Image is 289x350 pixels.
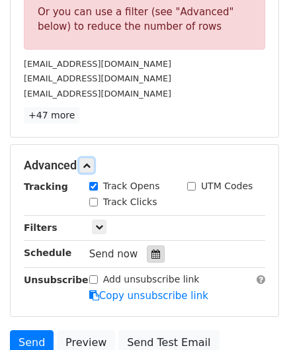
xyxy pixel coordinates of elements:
[38,5,251,34] div: Or you can use a filter (see "Advanced" below) to reduce the number of rows
[89,290,208,302] a: Copy unsubscribe link
[103,195,157,209] label: Track Clicks
[201,179,253,193] label: UTM Codes
[24,107,79,124] a: +47 more
[24,89,171,99] small: [EMAIL_ADDRESS][DOMAIN_NAME]
[24,181,68,192] strong: Tracking
[24,275,89,285] strong: Unsubscribe
[24,158,265,173] h5: Advanced
[103,179,160,193] label: Track Opens
[24,73,171,83] small: [EMAIL_ADDRESS][DOMAIN_NAME]
[223,286,289,350] iframe: Chat Widget
[24,222,58,233] strong: Filters
[89,248,138,260] span: Send now
[24,59,171,69] small: [EMAIL_ADDRESS][DOMAIN_NAME]
[103,273,200,286] label: Add unsubscribe link
[24,247,71,258] strong: Schedule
